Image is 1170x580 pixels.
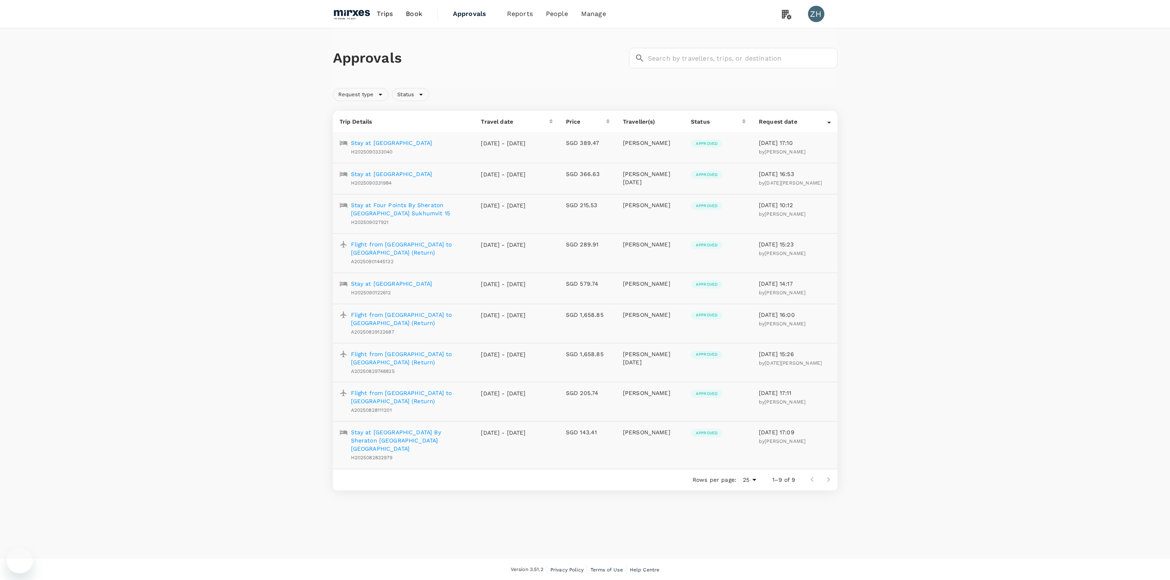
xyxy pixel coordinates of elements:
span: by [759,290,806,296]
span: H202509027921 [351,219,389,225]
p: SGD 389.47 [566,139,610,147]
p: [DATE] - [DATE] [481,389,526,397]
span: A20250828111201 [351,407,392,413]
p: [DATE] - [DATE] [481,241,526,249]
span: Privacy Policy [550,567,584,573]
p: SGD 289.91 [566,240,610,248]
a: Stay at [GEOGRAPHIC_DATA] By Sheraton [GEOGRAPHIC_DATA] [GEOGRAPHIC_DATA] [351,428,468,453]
p: 1–9 of 9 [772,476,795,484]
span: [DATE][PERSON_NAME] [765,180,822,186]
p: [PERSON_NAME] [623,240,678,248]
span: Help Centre [630,567,660,573]
img: Mirxes Holding Pte Ltd [333,5,371,23]
div: Price [566,117,606,126]
span: Approved [691,391,722,397]
p: SGD 366.63 [566,170,610,178]
h1: Approvals [333,50,626,67]
p: [DATE] 14:17 [759,280,831,288]
p: [PERSON_NAME][DATE] [623,350,678,366]
p: SGD 205.74 [566,389,610,397]
span: Approved [691,352,722,357]
span: Approved [691,282,722,287]
p: [DATE] - [DATE] [481,429,526,437]
span: H2025090331984 [351,180,392,186]
a: Stay at Four Points By Sheraton [GEOGRAPHIC_DATA] Sukhumvit 15 [351,201,468,217]
span: A20250829748825 [351,368,395,374]
p: [PERSON_NAME] [623,389,678,397]
span: by [759,211,806,217]
a: Terms of Use [591,565,623,574]
p: [PERSON_NAME] [623,139,678,147]
span: A20250829122687 [351,329,394,335]
span: [PERSON_NAME] [765,438,806,444]
span: Version 3.51.2 [511,566,543,574]
span: H2025082832979 [351,455,393,460]
p: [PERSON_NAME] [623,428,678,436]
div: Status [691,117,742,126]
p: SGD 1,658.85 [566,311,610,319]
span: Approved [691,312,722,318]
a: Flight from [GEOGRAPHIC_DATA] to [GEOGRAPHIC_DATA] (Return) [351,350,468,366]
a: Flight from [GEOGRAPHIC_DATA] to [GEOGRAPHIC_DATA] (Return) [351,240,468,257]
a: Stay at [GEOGRAPHIC_DATA] [351,280,432,288]
span: People [546,9,568,19]
p: Stay at [GEOGRAPHIC_DATA] [351,139,432,147]
span: A20250901445132 [351,259,394,264]
span: by [759,360,822,366]
span: Approved [691,203,722,209]
p: Rows per page: [692,476,736,484]
span: [DATE][PERSON_NAME] [765,360,822,366]
p: [PERSON_NAME][DATE] [623,170,678,186]
span: by [759,321,806,327]
span: Status [392,91,419,99]
div: Travel date [481,117,549,126]
p: [DATE] 17:10 [759,139,831,147]
span: Trips [377,9,393,19]
span: Approved [691,242,722,248]
span: Approved [691,172,722,178]
div: Request date [759,117,827,126]
span: [PERSON_NAME] [765,149,806,155]
p: [DATE] - [DATE] [481,139,526,147]
p: SGD 579.74 [566,280,610,288]
span: [PERSON_NAME] [765,290,806,296]
p: SGD 143.41 [566,428,610,436]
a: Flight from [GEOGRAPHIC_DATA] to [GEOGRAPHIC_DATA] (Return) [351,389,468,405]
iframe: Button to launch messaging window [7,547,33,573]
span: Manage [581,9,606,19]
span: [PERSON_NAME] [765,399,806,405]
span: [PERSON_NAME] [765,251,806,256]
p: [DATE] - [DATE] [481,170,526,178]
div: ZH [808,6,824,22]
span: [PERSON_NAME] [765,211,806,217]
span: by [759,399,806,405]
span: by [759,180,822,186]
span: Terms of Use [591,567,623,573]
a: Privacy Policy [550,565,584,574]
p: [DATE] 10:12 [759,201,831,209]
span: [PERSON_NAME] [765,321,806,327]
p: Stay at [GEOGRAPHIC_DATA] [351,170,432,178]
span: Approvals [453,9,494,19]
p: [PERSON_NAME] [623,280,678,288]
p: [DATE] - [DATE] [481,201,526,210]
div: 25 [740,474,759,486]
span: Reports [507,9,533,19]
p: [PERSON_NAME] [623,311,678,319]
div: Request type [333,88,389,101]
span: H2025090333040 [351,149,393,155]
span: Approved [691,430,722,436]
p: Traveller(s) [623,117,678,126]
p: [DATE] 16:00 [759,311,831,319]
input: Search by travellers, trips, or destination [648,48,837,68]
span: Book [406,9,422,19]
a: Flight from [GEOGRAPHIC_DATA] to [GEOGRAPHIC_DATA] (Return) [351,311,468,327]
a: Help Centre [630,565,660,574]
p: [DATE] 15:23 [759,240,831,248]
span: by [759,149,806,155]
